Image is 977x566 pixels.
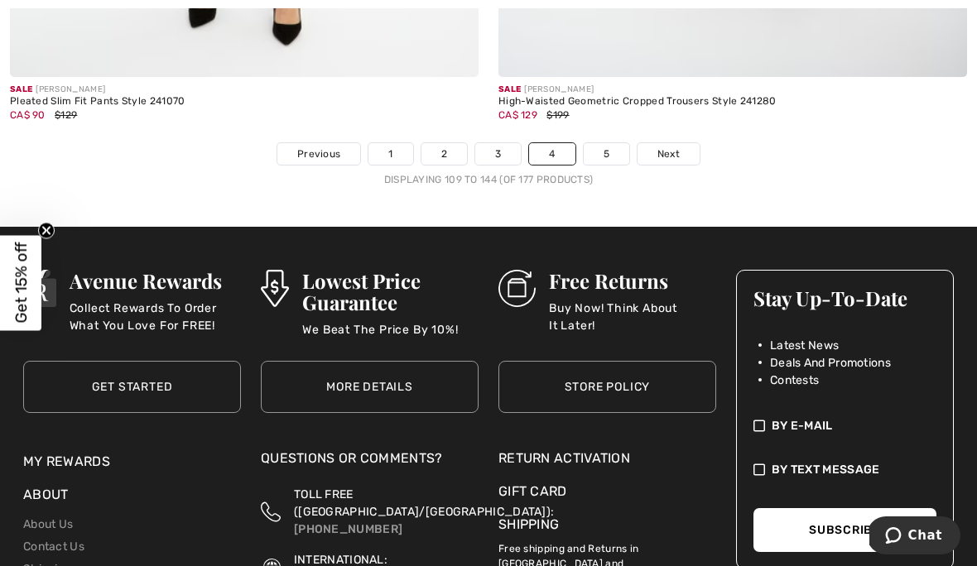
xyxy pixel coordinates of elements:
a: Next [638,143,700,165]
a: 3 [475,143,521,165]
span: CA$ 90 [10,109,46,121]
a: Store Policy [498,361,716,413]
a: 2 [421,143,467,165]
span: By E-mail [772,417,833,434]
h3: Avenue Rewards [70,270,241,291]
span: CA$ 129 [498,109,537,121]
button: Close teaser [38,223,55,239]
h3: Free Returns [549,270,716,291]
a: 1 [368,143,412,165]
p: Buy Now! Think About It Later! [549,300,716,333]
img: check [753,417,765,434]
a: [PHONE_NUMBER] [294,522,402,536]
a: 4 [529,143,575,165]
span: Sale [10,84,32,94]
img: Lowest Price Guarantee [261,270,289,307]
div: About [23,485,241,513]
p: Collect Rewards To Order What You Love For FREE! [70,300,241,333]
div: [PERSON_NAME] [10,84,479,96]
span: $199 [546,109,569,121]
span: Latest News [770,337,839,354]
a: More Details [261,361,479,413]
h3: Lowest Price Guarantee [302,270,479,313]
div: High-Waisted Geometric Cropped Trousers Style 241280 [498,96,967,108]
div: Pleated Slim Fit Pants Style 241070 [10,96,479,108]
span: By Text Message [772,461,880,478]
a: Contact Us [23,540,84,554]
div: Questions or Comments? [261,448,479,477]
a: 5 [584,143,629,165]
span: Previous [297,146,340,161]
h3: Stay Up-To-Date [753,287,936,309]
button: Subscribe [753,508,936,552]
a: Return Activation [498,448,716,468]
span: TOLL FREE ([GEOGRAPHIC_DATA]/[GEOGRAPHIC_DATA]): [294,487,554,519]
a: Shipping [498,516,559,532]
p: We Beat The Price By 10%! [302,321,479,354]
a: Get Started [23,361,241,413]
span: Deals And Promotions [770,354,891,372]
a: Gift Card [498,482,716,501]
a: About Us [23,517,73,531]
a: My Rewards [23,453,110,469]
span: Sale [498,84,521,94]
span: Contests [770,372,819,389]
a: Previous [277,143,360,165]
div: [PERSON_NAME] [498,84,967,96]
span: Get 15% off [12,242,31,324]
span: Next [657,146,680,161]
span: $129 [55,109,77,121]
img: check [753,461,765,478]
img: Toll Free (Canada/US) [261,486,281,538]
iframe: Opens a widget where you can chat to one of our agents [869,516,960,558]
img: Free Returns [498,270,536,307]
